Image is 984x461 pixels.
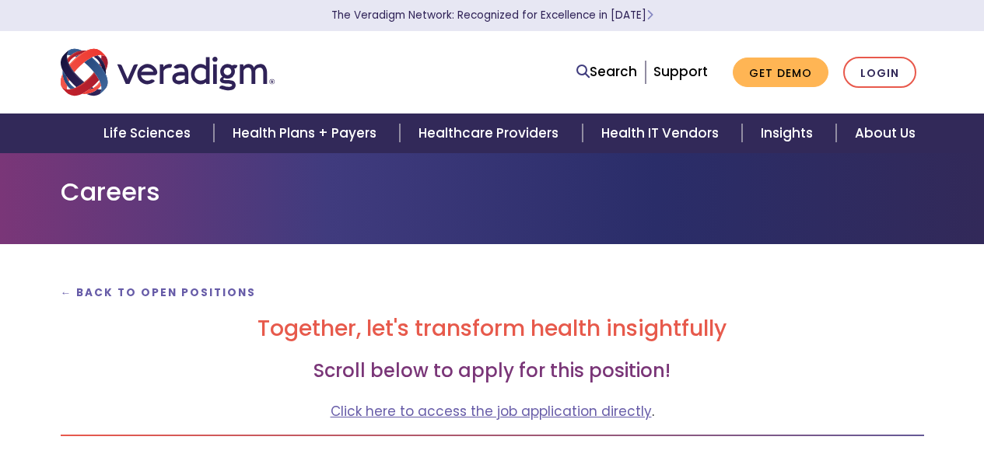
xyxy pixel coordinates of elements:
a: Login [843,57,916,89]
a: Search [576,61,637,82]
a: Health Plans + Payers [214,114,400,153]
img: Veradigm logo [61,47,275,98]
span: Learn More [646,8,653,23]
h2: Together, let's transform health insightfully [61,316,924,342]
h3: Scroll below to apply for this position! [61,360,924,382]
a: The Veradigm Network: Recognized for Excellence in [DATE]Learn More [331,8,653,23]
a: About Us [836,114,934,153]
a: Click here to access the job application directly [331,402,652,421]
a: Support [653,62,708,81]
p: . [61,401,924,422]
h1: Careers [61,177,924,207]
a: ← Back to Open Positions [61,285,257,300]
a: Life Sciences [85,114,214,153]
a: Healthcare Providers [400,114,582,153]
a: Get Demo [733,58,828,88]
a: Insights [742,114,836,153]
a: Health IT Vendors [583,114,742,153]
